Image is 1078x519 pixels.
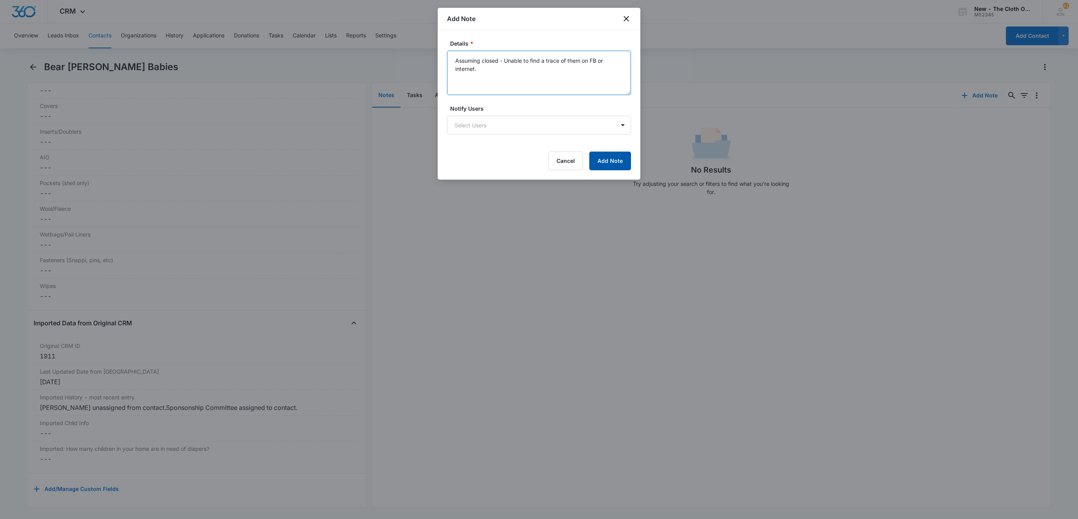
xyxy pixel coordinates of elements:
button: Add Note [589,152,631,170]
h1: Add Note [447,14,475,23]
label: Notify Users [450,104,634,113]
textarea: Assuming closed - Unable to find a trace of them on FB or internet. [447,51,631,95]
label: Details [450,39,634,48]
button: close [622,14,631,23]
button: Cancel [548,152,583,170]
